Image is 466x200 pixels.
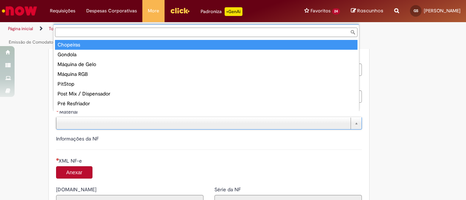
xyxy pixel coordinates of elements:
[55,50,358,60] div: Gondola
[55,99,358,109] div: Pré Resfriador
[55,69,358,79] div: Máquina RGB
[55,40,358,50] div: Chopeiras
[55,89,358,99] div: Post Mix / Dispensador
[55,109,358,118] div: Rack
[55,60,358,69] div: Máquina de Gelo
[55,79,358,89] div: PitStop
[54,38,359,111] ul: Material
